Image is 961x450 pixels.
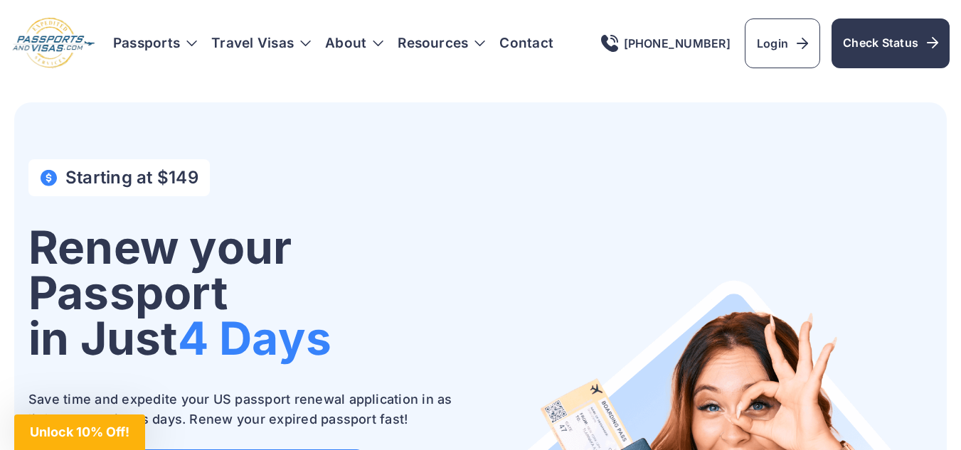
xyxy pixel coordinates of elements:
[325,36,366,50] a: About
[211,36,311,50] h3: Travel Visas
[28,390,469,429] p: Save time and expedite your US passport renewal application in as little as 4 business days. Rene...
[28,225,469,361] h1: Renew your Passport in Just
[178,311,331,365] span: 4 Days
[843,34,938,51] span: Check Status
[11,17,96,70] img: Logo
[832,18,950,68] a: Check Status
[499,36,553,50] a: Contact
[601,35,731,52] a: [PHONE_NUMBER]
[65,168,198,188] h4: Starting at $149
[757,35,808,52] span: Login
[14,414,145,450] div: Unlock 10% Off!
[745,18,820,68] a: Login
[30,424,129,439] span: Unlock 10% Off!
[398,36,485,50] h3: Resources
[113,36,197,50] h3: Passports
